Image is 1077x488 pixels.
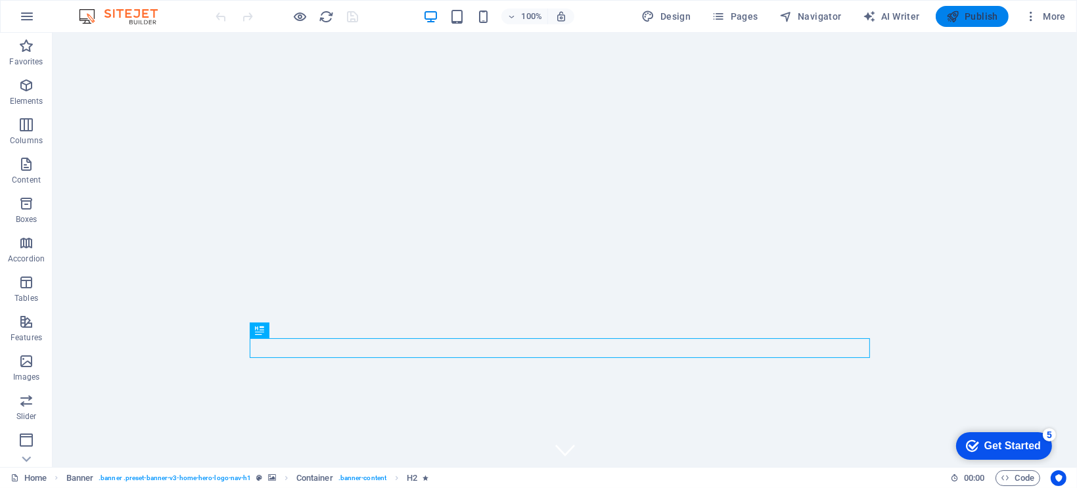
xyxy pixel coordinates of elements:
p: Header [13,451,39,461]
i: Reload page [319,9,334,24]
div: Get Started 5 items remaining, 0% complete [11,7,106,34]
p: Tables [14,293,38,303]
button: AI Writer [858,6,925,27]
i: This element contains a background [268,474,276,481]
span: Code [1001,470,1034,486]
p: Images [13,372,40,382]
i: On resize automatically adjust zoom level to fit chosen device. [555,11,567,22]
p: Favorites [9,56,43,67]
span: Design [642,10,691,23]
span: 00 00 [964,470,984,486]
button: More [1019,6,1071,27]
button: Click here to leave preview mode and continue editing [292,9,308,24]
button: Navigator [774,6,847,27]
h6: Session time [950,470,985,486]
p: Features [11,332,42,343]
i: This element is a customizable preset [257,474,263,481]
span: AI Writer [863,10,920,23]
h6: 100% [521,9,542,24]
button: Publish [936,6,1009,27]
span: Pages [712,10,758,23]
button: Usercentrics [1051,470,1066,486]
span: Publish [946,10,998,23]
nav: breadcrumb [66,470,429,486]
span: . banner-content [338,470,386,486]
span: More [1024,10,1066,23]
span: : [973,473,975,483]
i: Element contains an animation [423,474,428,481]
span: Click to select. Double-click to edit [66,470,94,486]
p: Elements [10,96,43,106]
p: Boxes [16,214,37,225]
p: Accordion [8,254,45,264]
span: Click to select. Double-click to edit [296,470,333,486]
span: Click to select. Double-click to edit [407,470,417,486]
button: Pages [706,6,763,27]
p: Content [12,175,41,185]
p: Columns [10,135,43,146]
span: . banner .preset-banner-v3-home-hero-logo-nav-h1 [99,470,251,486]
span: Navigator [779,10,842,23]
button: Design [637,6,697,27]
p: Slider [16,411,37,422]
button: Code [996,470,1040,486]
button: reload [319,9,334,24]
img: Editor Logo [76,9,174,24]
div: Get Started [39,14,95,26]
div: 5 [97,3,110,16]
a: Click to cancel selection. Double-click to open Pages [11,470,47,486]
button: 100% [501,9,548,24]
